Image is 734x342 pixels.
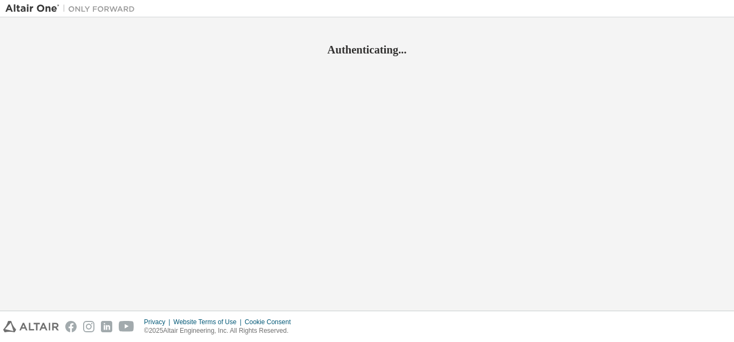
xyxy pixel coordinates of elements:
[119,321,134,332] img: youtube.svg
[144,326,297,336] p: © 2025 Altair Engineering, Inc. All Rights Reserved.
[5,43,729,57] h2: Authenticating...
[101,321,112,332] img: linkedin.svg
[173,318,244,326] div: Website Terms of Use
[144,318,173,326] div: Privacy
[5,3,140,14] img: Altair One
[65,321,77,332] img: facebook.svg
[3,321,59,332] img: altair_logo.svg
[244,318,297,326] div: Cookie Consent
[83,321,94,332] img: instagram.svg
